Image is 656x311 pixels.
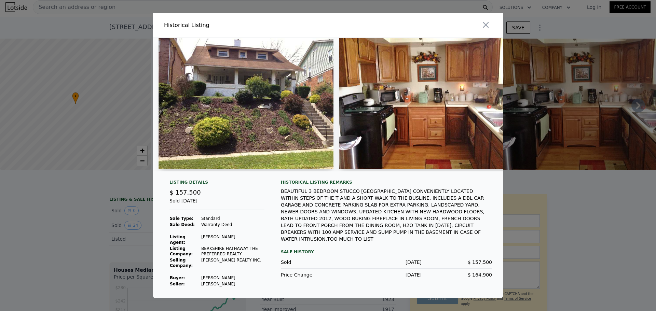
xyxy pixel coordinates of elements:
[170,222,195,227] strong: Sale Deed:
[281,188,492,242] div: BEAUTIFUL 3 BEDROOM STUCCO [GEOGRAPHIC_DATA] CONVENIENTLY LOCATED WITHIN STEPS OF THE T AND A SHO...
[351,259,422,266] div: [DATE]
[169,189,201,196] span: $ 157,500
[201,215,264,222] td: Standard
[201,245,264,257] td: BERKSHIRE HATHAWAY THE PREFERRED REALTY
[170,235,186,245] strong: Listing Agent:
[281,180,492,185] div: Historical Listing remarks
[281,271,351,278] div: Price Change
[169,197,264,210] div: Sold [DATE]
[468,259,492,265] span: $ 157,500
[170,246,193,256] strong: Listing Company:
[201,222,264,228] td: Warranty Deed
[170,275,185,280] strong: Buyer :
[351,271,422,278] div: [DATE]
[170,282,185,286] strong: Seller :
[468,272,492,278] span: $ 164,900
[164,21,325,29] div: Historical Listing
[339,38,514,169] img: Property Img
[159,38,333,169] img: Property Img
[201,234,264,245] td: [PERSON_NAME]
[201,281,264,287] td: [PERSON_NAME]
[169,180,264,188] div: Listing Details
[281,259,351,266] div: Sold
[170,258,193,268] strong: Selling Company:
[201,257,264,269] td: [PERSON_NAME] REALTY INC.
[281,248,492,256] div: Sale History
[170,216,193,221] strong: Sale Type:
[201,275,264,281] td: [PERSON_NAME]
